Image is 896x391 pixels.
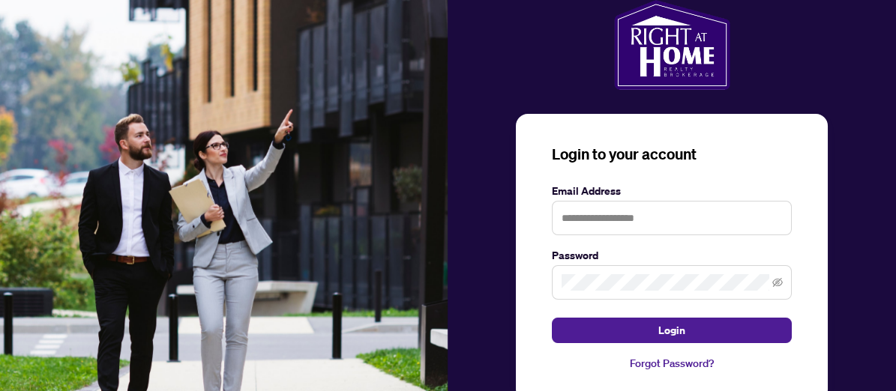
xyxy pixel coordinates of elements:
a: Forgot Password? [552,355,792,372]
label: Email Address [552,183,792,199]
label: Password [552,247,792,264]
span: eye-invisible [772,277,783,288]
button: Login [552,318,792,343]
span: Login [658,318,685,342]
h3: Login to your account [552,144,792,165]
